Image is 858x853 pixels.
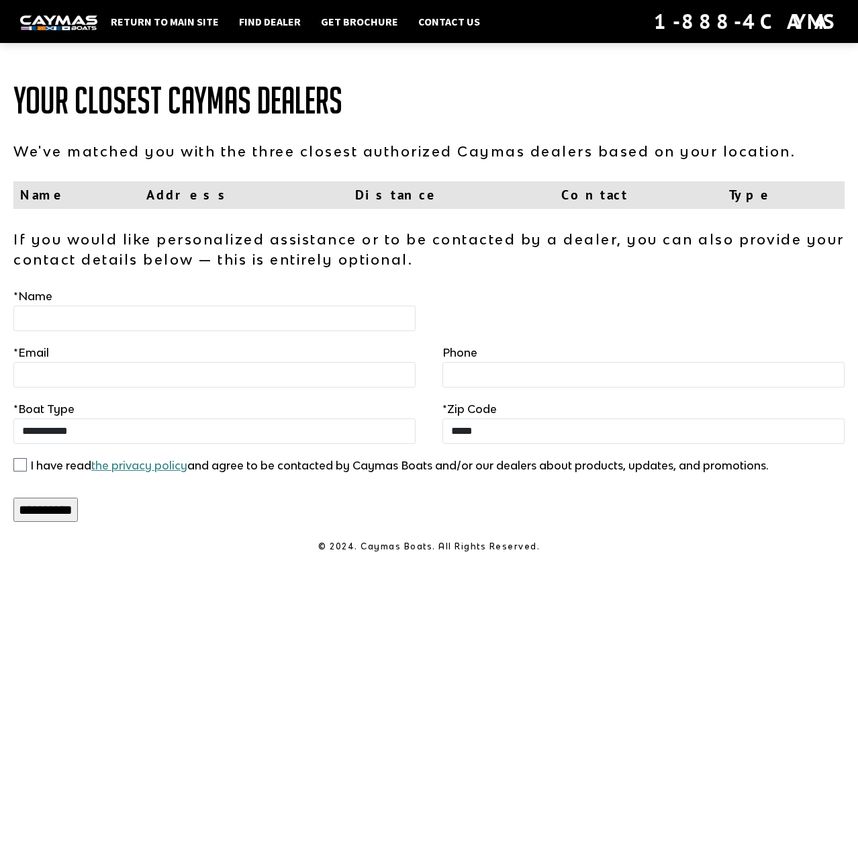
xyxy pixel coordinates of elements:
[13,345,49,361] label: Email
[13,141,845,161] p: We've matched you with the three closest authorized Caymas dealers based on your location.
[140,181,348,209] th: Address
[91,459,187,472] a: the privacy policy
[412,13,487,30] a: Contact Us
[13,401,75,417] label: Boat Type
[104,13,226,30] a: Return to main site
[232,13,307,30] a: Find Dealer
[13,541,845,553] p: © 2024. Caymas Boats. All Rights Reserved.
[13,81,845,121] h1: Your Closest Caymas Dealers
[20,15,97,30] img: white-logo-c9c8dbefe5ff5ceceb0f0178aa75bf4bb51f6bca0971e226c86eb53dfe498488.png
[654,7,838,36] div: 1-888-4CAYMAS
[442,401,497,417] label: Zip Code
[13,181,140,209] th: Name
[555,181,723,209] th: Contact
[13,229,845,269] p: If you would like personalized assistance or to be contacted by a dealer, you can also provide yo...
[314,13,405,30] a: Get Brochure
[722,181,845,209] th: Type
[30,457,769,474] label: I have read and agree to be contacted by Caymas Boats and/or our dealers about products, updates,...
[348,181,555,209] th: Distance
[13,288,52,304] label: Name
[442,345,477,361] label: Phone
